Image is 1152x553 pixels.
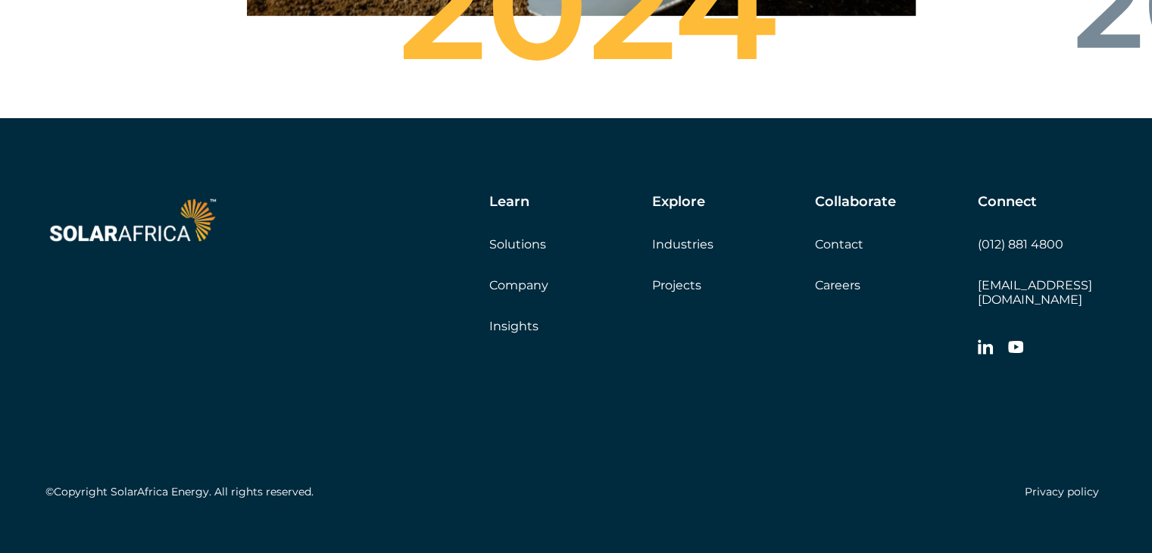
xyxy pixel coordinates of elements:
[978,278,1092,307] a: [EMAIL_ADDRESS][DOMAIN_NAME]
[489,194,529,211] h5: Learn
[45,486,314,498] h5: ©Copyright SolarAfrica Energy. All rights reserved.
[652,278,701,292] a: Projects
[652,237,713,252] a: Industries
[652,194,705,211] h5: Explore
[978,194,1037,211] h5: Connect
[1025,485,1099,498] a: Privacy policy
[815,237,863,252] a: Contact
[489,237,546,252] a: Solutions
[815,278,860,292] a: Careers
[489,278,548,292] a: Company
[978,237,1063,252] a: (012) 881 4800
[815,194,896,211] h5: Collaborate
[489,319,539,333] a: Insights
